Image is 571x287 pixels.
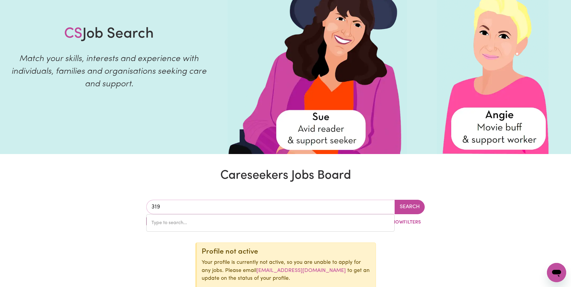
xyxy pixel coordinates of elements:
[395,200,425,214] button: Search
[389,220,403,225] span: Show
[7,53,211,91] p: Match your skills, interests and experience with individuals, families and organisations seeking ...
[202,259,371,282] p: Your profile is currently not active, so you are unable to apply for any jobs. Please email to ge...
[146,200,395,214] input: Enter a suburb or postcode
[202,248,371,256] div: Profile not active
[64,26,154,43] h1: Job Search
[547,263,566,282] iframe: Button to launch messaging window
[378,217,425,228] button: ShowFilters
[64,27,82,41] span: CS
[256,268,346,273] a: [EMAIL_ADDRESS][DOMAIN_NAME]
[146,214,395,232] div: menu-options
